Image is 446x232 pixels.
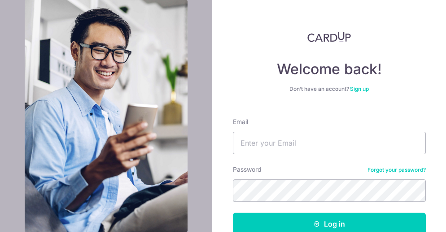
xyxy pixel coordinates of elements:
[233,132,426,154] input: Enter your Email
[307,31,351,42] img: CardUp Logo
[233,85,426,93] div: Don’t have an account?
[233,165,262,174] label: Password
[233,117,248,126] label: Email
[350,85,369,92] a: Sign up
[233,60,426,78] h4: Welcome back!
[367,166,426,174] a: Forgot your password?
